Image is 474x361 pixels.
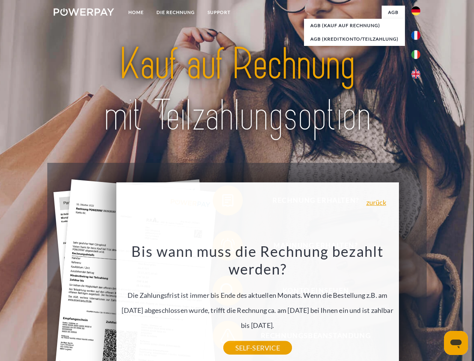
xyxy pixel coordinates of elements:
a: SELF-SERVICE [223,341,292,355]
img: it [411,50,420,59]
a: Home [122,6,150,19]
img: en [411,70,420,79]
h3: Bis wann muss die Rechnung bezahlt werden? [120,242,394,278]
a: AGB (Kreditkonto/Teilzahlung) [304,32,405,46]
a: agb [382,6,405,19]
a: zurück [366,199,386,206]
a: SUPPORT [201,6,237,19]
img: fr [411,31,420,40]
img: de [411,6,420,15]
img: logo-powerpay-white.svg [54,8,114,16]
a: DIE RECHNUNG [150,6,201,19]
iframe: Schaltfläche zum Öffnen des Messaging-Fensters [444,331,468,355]
div: Die Zahlungsfrist ist immer bis Ende des aktuellen Monats. Wenn die Bestellung z.B. am [DATE] abg... [120,242,394,348]
a: AGB (Kauf auf Rechnung) [304,19,405,32]
img: title-powerpay_de.svg [72,36,402,144]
